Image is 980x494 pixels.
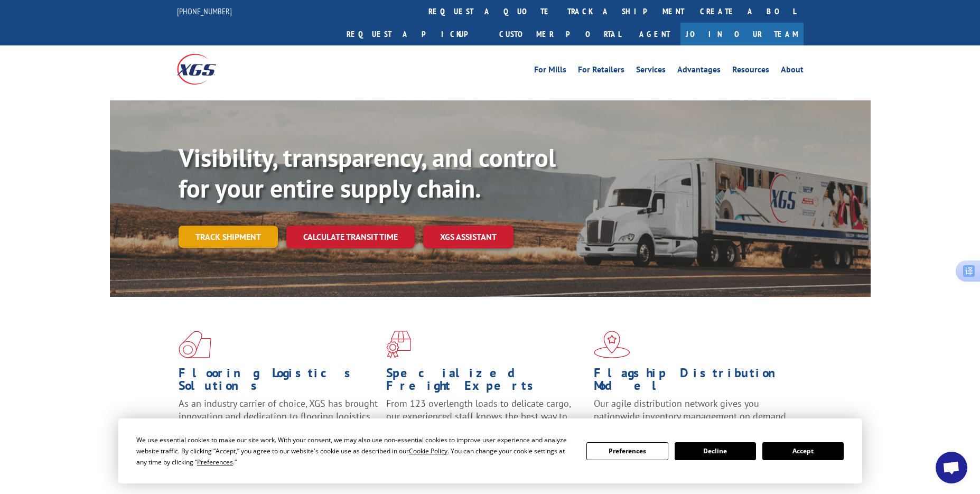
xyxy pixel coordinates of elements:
[680,23,804,45] a: Join Our Team
[578,66,624,77] a: For Retailers
[179,397,378,435] span: As an industry carrier of choice, XGS has brought innovation and dedication to flooring logistics...
[423,226,514,248] a: XGS ASSISTANT
[636,66,666,77] a: Services
[197,458,233,467] span: Preferences
[594,331,630,358] img: xgs-icon-flagship-distribution-model-red
[534,66,566,77] a: For Mills
[491,23,629,45] a: Customer Portal
[179,331,211,358] img: xgs-icon-total-supply-chain-intelligence-red
[177,6,232,16] a: [PHONE_NUMBER]
[732,66,769,77] a: Resources
[781,66,804,77] a: About
[762,442,844,460] button: Accept
[594,367,794,397] h1: Flagship Distribution Model
[936,452,967,483] a: Open chat
[586,442,668,460] button: Preferences
[286,226,415,248] a: Calculate transit time
[339,23,491,45] a: Request a pickup
[409,446,447,455] span: Cookie Policy
[629,23,680,45] a: Agent
[594,397,788,422] span: Our agile distribution network gives you nationwide inventory management on demand.
[136,434,574,468] div: We use essential cookies to make our site work. With your consent, we may also use non-essential ...
[179,226,278,248] a: Track shipment
[386,367,586,397] h1: Specialized Freight Experts
[179,141,556,204] b: Visibility, transparency, and control for your entire supply chain.
[118,418,862,483] div: Cookie Consent Prompt
[677,66,721,77] a: Advantages
[675,442,756,460] button: Decline
[386,331,411,358] img: xgs-icon-focused-on-flooring-red
[179,367,378,397] h1: Flooring Logistics Solutions
[386,397,586,444] p: From 123 overlength loads to delicate cargo, our experienced staff knows the best way to move you...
